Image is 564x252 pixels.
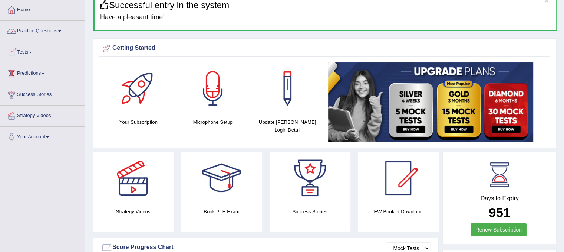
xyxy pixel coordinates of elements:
h4: Your Subscription [105,118,172,126]
b: 951 [489,205,510,220]
a: Strategy Videos [0,106,85,124]
h4: Have a pleasant time! [100,14,551,21]
h4: Strategy Videos [93,208,174,216]
h4: Success Stories [270,208,350,216]
a: Predictions [0,63,85,82]
a: Renew Subscription [471,223,527,236]
a: Tests [0,42,85,61]
div: Getting Started [101,43,548,54]
img: small5.jpg [328,62,533,142]
h4: Microphone Setup [179,118,247,126]
h4: Update [PERSON_NAME] Login Detail [254,118,321,134]
h4: EW Booklet Download [358,208,439,216]
h3: Successful entry in the system [100,0,551,10]
a: Your Account [0,127,85,145]
h4: Book PTE Exam [181,208,262,216]
h4: Days to Expiry [451,195,548,202]
a: Practice Questions [0,21,85,39]
a: Success Stories [0,84,85,103]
